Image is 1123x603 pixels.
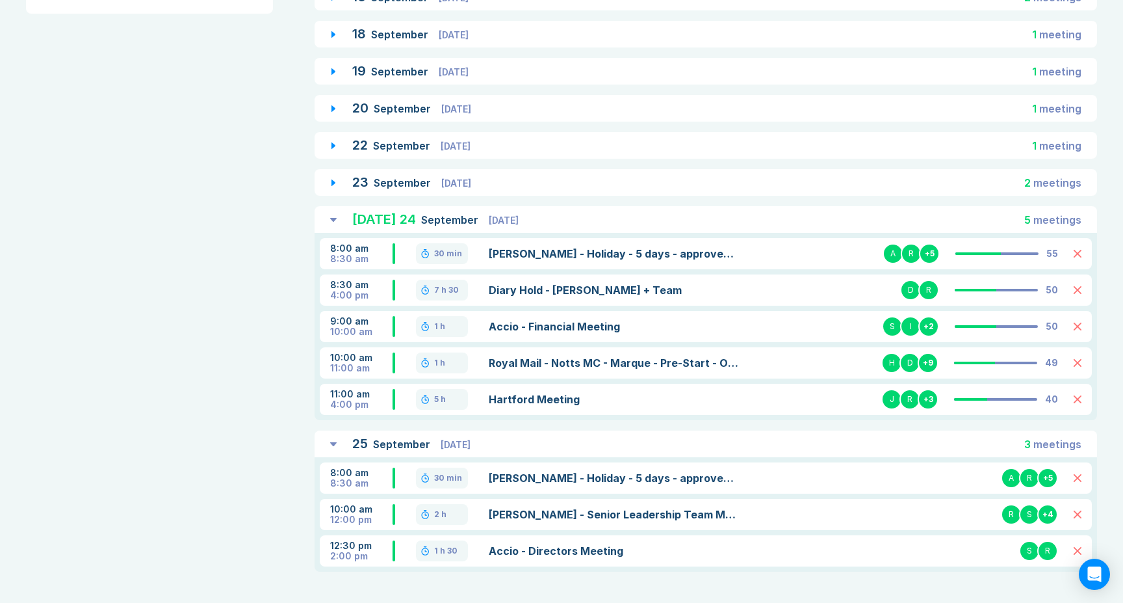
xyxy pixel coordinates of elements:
a: Diary Hold - [PERSON_NAME] + Team [489,282,739,298]
a: [PERSON_NAME] - Holiday - 5 days - approved DS - Noted IP [489,470,739,486]
span: 1 [1032,28,1037,41]
button: Delete [1074,511,1081,518]
span: 23 [352,174,368,190]
div: R [1019,468,1040,489]
div: 8:00 am [330,468,393,478]
span: September [374,176,433,189]
div: 8:30 am [330,280,393,290]
div: 10:00 am [330,327,393,337]
div: 2:00 pm [330,551,393,561]
div: R [899,389,920,410]
button: Delete [1074,250,1081,258]
span: September [373,438,433,451]
span: [DATE] [439,29,469,40]
a: Accio - Financial Meeting [489,319,739,334]
span: meeting [1039,139,1081,152]
div: Open Intercom Messenger [1079,559,1110,590]
div: + 9 [918,353,938,373]
div: S [1019,504,1040,525]
span: 1 [1032,65,1037,78]
span: [DATE] [441,103,471,114]
span: 19 [352,63,366,79]
div: 11:00 am [330,363,393,373]
span: 3 [1024,438,1031,451]
div: 1 h 30 [434,546,458,556]
div: + 5 [1037,468,1058,489]
div: J [881,389,902,410]
span: [DATE] [489,215,519,226]
span: 5 [1024,213,1031,226]
button: Delete [1074,474,1081,482]
a: Royal Mail - Notts MC - Marque - Pre-Start - Onsite [489,355,739,371]
a: Hartford Meeting [489,392,739,407]
div: 55 [1046,248,1058,259]
button: Delete [1074,286,1081,294]
span: meeting s [1033,213,1081,226]
span: 18 [352,26,366,42]
span: 20 [352,100,368,116]
div: 12:00 pm [330,515,393,525]
div: A [883,243,903,264]
div: R [918,280,939,301]
span: meeting [1039,65,1081,78]
a: Accio - Directors Meeting [489,543,739,559]
div: 12:30 pm [330,541,393,551]
div: 7 h 30 [434,285,459,295]
button: Delete [1074,395,1081,403]
span: [DATE] [439,66,469,77]
span: September [421,213,481,226]
div: 5 h [434,394,446,405]
span: [DATE] [441,178,471,189]
div: R [901,243,922,264]
div: 8:00 am [330,243,393,254]
div: 30 min [434,473,462,483]
span: 2 [1024,176,1031,189]
button: Delete [1074,323,1081,330]
span: September [374,102,433,115]
span: meeting [1039,28,1081,41]
div: 11:00 am [330,389,393,399]
div: 4:00 pm [330,290,393,301]
div: 40 [1045,394,1058,405]
div: R [1001,504,1022,525]
div: 9:00 am [330,316,393,327]
div: 1 h [434,358,445,368]
div: 2 h [434,509,446,520]
div: + 3 [918,389,938,410]
span: 1 [1032,139,1037,152]
div: 4:00 pm [330,399,393,410]
span: September [373,139,433,152]
span: meeting [1039,102,1081,115]
div: 10:00 am [330,504,393,515]
div: 8:30 am [330,478,393,489]
span: [DATE] [441,141,471,152]
a: [PERSON_NAME] - Senior Leadership Team Meeting [489,507,739,522]
button: Delete [1074,547,1081,555]
span: September [371,65,431,78]
div: 50 [1046,285,1058,295]
span: September [371,28,431,41]
a: [PERSON_NAME] - Holiday - 5 days - approved DS - Noted IP [489,246,739,261]
div: S [1019,541,1040,561]
div: H [881,353,902,373]
div: 8:30 am [330,254,393,264]
div: R [1037,541,1058,561]
span: 1 [1032,102,1037,115]
div: S [882,316,903,337]
span: meeting s [1033,438,1081,451]
div: + 5 [919,243,940,264]
div: + 4 [1037,504,1058,525]
div: A [1001,468,1022,489]
div: 1 h [434,321,445,332]
button: Delete [1074,359,1081,367]
div: + 2 [918,316,939,337]
span: 25 [352,436,368,451]
div: I [900,316,921,337]
span: [DATE] [441,439,471,450]
div: 10:00 am [330,353,393,363]
div: D [900,280,921,301]
div: 30 min [434,248,462,259]
div: 49 [1045,358,1058,368]
span: 22 [352,137,368,153]
div: D [899,353,920,373]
